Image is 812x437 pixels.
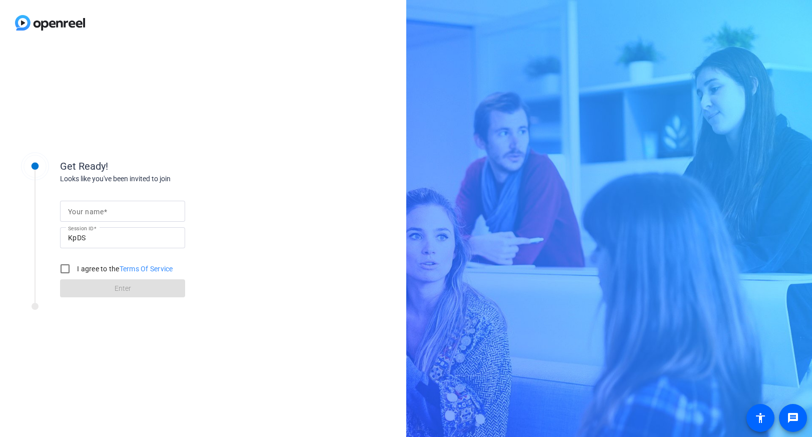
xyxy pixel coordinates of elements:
div: Looks like you've been invited to join [60,174,260,184]
div: Get Ready! [60,159,260,174]
mat-label: Your name [68,208,104,216]
mat-label: Session ID [68,225,94,231]
mat-icon: message [787,412,799,424]
mat-icon: accessibility [754,412,766,424]
a: Terms Of Service [120,265,173,273]
label: I agree to the [75,264,173,274]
